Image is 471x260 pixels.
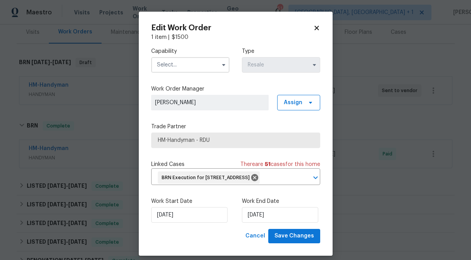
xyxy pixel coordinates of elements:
[284,99,302,106] span: Assign
[151,57,229,73] input: Select...
[219,60,228,70] button: Show options
[242,57,320,73] input: Select...
[151,197,229,205] label: Work Start Date
[265,162,271,167] span: 51
[242,197,320,205] label: Work End Date
[242,207,318,223] input: M/D/YYYY
[310,172,321,183] button: Open
[151,85,320,93] label: Work Order Manager
[151,207,228,223] input: M/D/YYYY
[242,47,320,55] label: Type
[274,231,314,241] span: Save Changes
[240,161,320,168] span: There are case s for this home
[310,60,319,70] button: Show options
[155,99,265,106] span: [PERSON_NAME]
[158,171,260,184] div: BRN Execution for [STREET_ADDRESS]
[151,161,185,168] span: Linked Cases
[245,231,265,241] span: Cancel
[151,47,229,55] label: Capability
[151,33,320,41] div: 1 item |
[268,229,320,243] button: Save Changes
[151,24,313,32] h2: Edit Work Order
[151,123,320,131] label: Trade Partner
[158,136,314,144] span: HM-Handyman - RDU
[162,174,253,181] span: BRN Execution for [STREET_ADDRESS]
[172,35,188,40] span: $ 1500
[242,229,268,243] button: Cancel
